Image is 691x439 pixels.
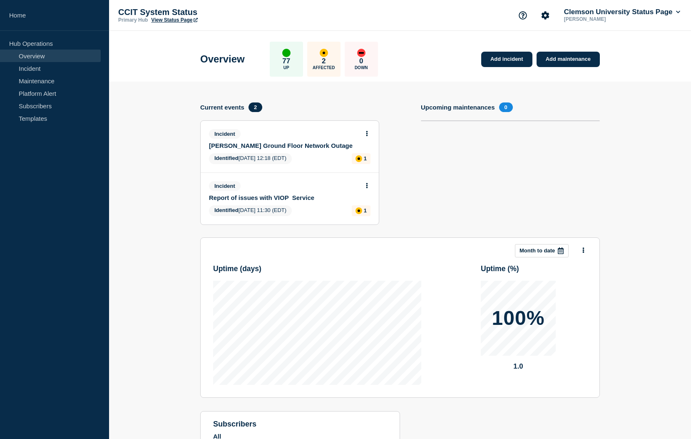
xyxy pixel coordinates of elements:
p: 77 [282,57,290,65]
button: Support [514,7,532,24]
p: Down [355,65,368,70]
h3: Uptime ( % ) [481,264,519,273]
h4: Current events [200,104,244,111]
button: Clemson University Status Page [562,8,682,16]
button: Account settings [537,7,554,24]
div: affected [355,207,362,214]
p: Month to date [519,247,555,254]
p: CCIT System Status [118,7,285,17]
div: affected [355,155,362,162]
p: Primary Hub [118,17,148,23]
span: Incident [209,181,241,191]
p: 100% [492,308,545,328]
p: Up [283,65,289,70]
span: [DATE] 12:18 (EDT) [209,153,292,164]
a: Add maintenance [537,52,600,67]
a: [PERSON_NAME] Ground Floor Network Outage [209,142,359,149]
p: [PERSON_NAME] [562,16,649,22]
p: 1.0 [481,362,556,371]
span: Identified [214,155,239,161]
span: 0 [499,102,513,112]
button: Month to date [515,244,569,257]
span: 2 [249,102,262,112]
p: Affected [313,65,335,70]
span: Identified [214,207,239,213]
span: [DATE] 11:30 (EDT) [209,205,292,216]
h1: Overview [200,53,245,65]
h4: subscribers [213,420,387,429]
a: Add incident [481,52,532,67]
div: up [282,49,291,57]
div: affected [320,49,328,57]
h4: Upcoming maintenances [421,104,495,111]
p: 2 [322,57,326,65]
p: 1 [364,155,367,162]
div: down [357,49,365,57]
h3: Uptime ( days ) [213,264,261,273]
p: 1 [364,207,367,214]
p: 0 [359,57,363,65]
span: Incident [209,129,241,139]
a: Report of issues with VIOP Service [209,194,359,201]
a: View Status Page [151,17,197,23]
